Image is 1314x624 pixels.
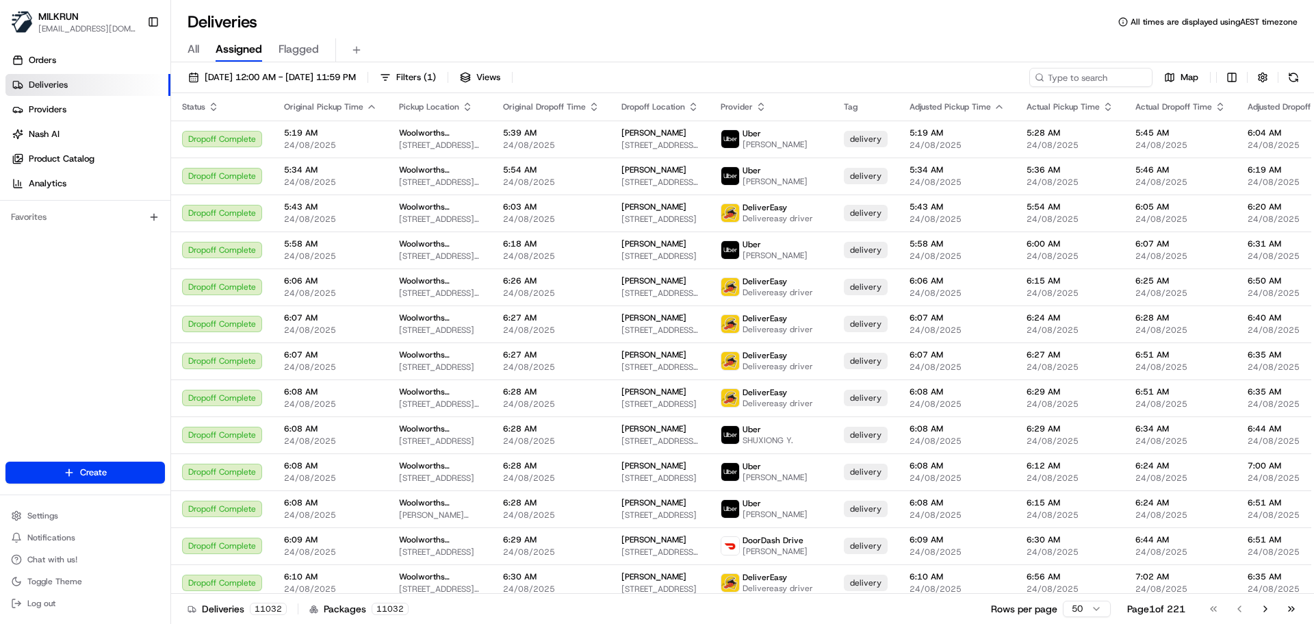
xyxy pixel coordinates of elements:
span: Analytics [29,177,66,190]
span: 6:29 AM [503,534,600,545]
span: 6:34 AM [1135,423,1226,434]
span: Woolworths Supermarket [GEOGRAPHIC_DATA] - [GEOGRAPHIC_DATA] [399,201,481,212]
span: 6:24 AM [1135,460,1226,471]
span: [STREET_ADDRESS][PERSON_NAME] [621,288,699,299]
span: 6:08 AM [284,423,377,434]
span: 6:15 AM [1027,497,1113,508]
span: [STREET_ADDRESS][PERSON_NAME] [399,288,481,299]
span: 24/08/2025 [1135,140,1226,151]
span: 5:43 AM [910,201,1005,212]
span: 5:36 AM [1027,164,1113,175]
span: 24/08/2025 [503,436,600,447]
span: [STREET_ADDRESS][PERSON_NAME] [399,251,481,262]
span: 6:26 AM [503,275,600,286]
span: [PERSON_NAME] [621,423,686,434]
span: 24/08/2025 [503,510,600,521]
span: 24/08/2025 [1027,288,1113,299]
span: Toggle Theme [27,576,82,587]
span: Dropoff Location [621,101,685,112]
span: 24/08/2025 [910,399,1005,410]
span: [DATE] 12:00 AM - [DATE] 11:59 PM [205,71,356,84]
span: [PERSON_NAME] [743,250,808,261]
span: Original Dropoff Time [503,101,586,112]
span: ( 1 ) [424,71,436,84]
span: 24/08/2025 [503,547,600,558]
span: Uber [743,239,761,250]
span: 24/08/2025 [1027,473,1113,484]
img: doordash_logo_v2.png [721,537,739,555]
span: Uber [743,461,761,472]
span: delivery [850,171,881,182]
span: 24/08/2025 [910,288,1005,299]
span: 5:34 AM [910,164,1005,175]
span: 6:28 AM [503,423,600,434]
span: Deliveries [29,79,68,91]
span: 6:08 AM [284,460,377,471]
span: [STREET_ADDRESS][PERSON_NAME][PERSON_NAME] [621,547,699,558]
span: Create [80,466,107,479]
span: 24/08/2025 [284,177,377,188]
span: [PERSON_NAME] [621,349,686,360]
span: 24/08/2025 [1027,140,1113,151]
span: 24/08/2025 [1135,399,1226,410]
span: 6:05 AM [1135,201,1226,212]
span: 24/08/2025 [503,399,600,410]
span: Woolworths Supermarket [GEOGRAPHIC_DATA] - [GEOGRAPHIC_DATA] [399,238,481,249]
button: [DATE] 12:00 AM - [DATE] 11:59 PM [182,68,362,87]
span: [PERSON_NAME] [743,139,808,150]
button: Log out [5,594,165,613]
span: 5:58 AM [910,238,1005,249]
span: 24/08/2025 [910,510,1005,521]
span: 24/08/2025 [503,140,600,151]
span: 24/08/2025 [1027,214,1113,225]
span: 6:51 AM [1135,386,1226,397]
span: 6:08 AM [284,386,377,397]
button: Settings [5,506,165,525]
span: 6:06 AM [910,275,1005,286]
span: 24/08/2025 [1027,399,1113,410]
span: 6:03 AM [503,201,600,212]
span: Uber [743,128,761,139]
span: 6:06 AM [284,275,377,286]
img: delivereasy_logo.png [721,574,739,592]
span: 6:12 AM [1027,460,1113,471]
span: Woolworths Supermarket [GEOGRAPHIC_DATA] - [GEOGRAPHIC_DATA] [399,349,481,360]
span: [PERSON_NAME] [621,497,686,508]
span: 6:15 AM [1027,275,1113,286]
span: Views [476,71,500,84]
span: 6:09 AM [910,534,1005,545]
span: [PERSON_NAME] [621,386,686,397]
span: Pickup Location [399,101,459,112]
img: uber-new-logo.jpeg [721,167,739,185]
button: Filters(1) [374,68,442,87]
span: [STREET_ADDRESS] [399,362,481,373]
span: Flagged [279,41,319,58]
span: delivery [850,208,881,219]
span: 6:07 AM [1135,238,1226,249]
a: Nash AI [5,123,170,145]
span: All times are displayed using AEST timezone [1131,16,1298,27]
span: DoorDash Drive [743,535,803,546]
span: 24/08/2025 [284,436,377,447]
button: [EMAIL_ADDRESS][DOMAIN_NAME] [38,23,136,34]
span: 5:19 AM [910,127,1005,138]
span: delivery [850,134,881,145]
img: delivereasy_logo.png [721,204,739,222]
img: uber-new-logo.jpeg [721,426,739,444]
span: [PERSON_NAME] [621,238,686,249]
span: 24/08/2025 [284,547,377,558]
span: 24/08/2025 [1027,325,1113,336]
span: 6:28 AM [503,497,600,508]
span: 6:08 AM [284,497,377,508]
span: Woolworths Supermarket [GEOGRAPHIC_DATA] - [GEOGRAPHIC_DATA] [399,534,481,545]
span: 24/08/2025 [284,473,377,484]
span: Settings [27,510,58,521]
button: MILKRUNMILKRUN[EMAIL_ADDRESS][DOMAIN_NAME] [5,5,142,38]
button: Refresh [1284,68,1303,87]
span: Uber [743,424,761,435]
span: 5:43 AM [284,201,377,212]
img: delivereasy_logo.png [721,315,739,333]
span: Actual Dropoff Time [1135,101,1212,112]
span: 6:29 AM [1027,386,1113,397]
